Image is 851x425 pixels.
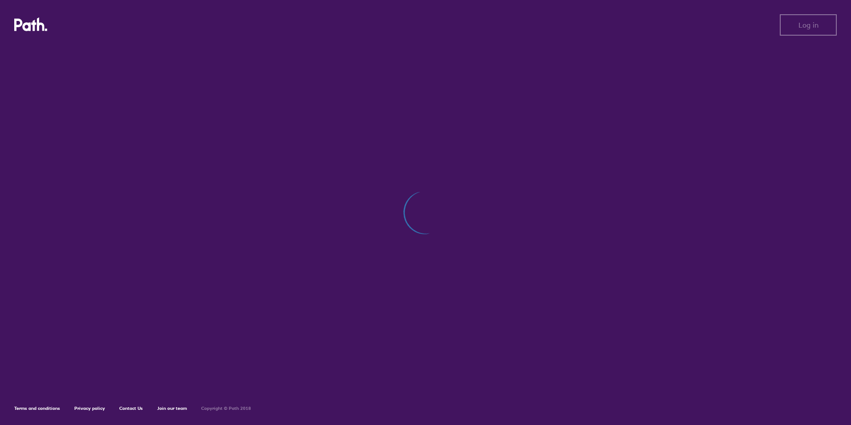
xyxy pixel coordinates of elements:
button: Log in [780,14,837,36]
a: Privacy policy [74,405,105,411]
span: Log in [798,21,819,29]
a: Join our team [157,405,187,411]
a: Terms and conditions [14,405,60,411]
a: Contact Us [119,405,143,411]
h6: Copyright © Path 2018 [201,406,251,411]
